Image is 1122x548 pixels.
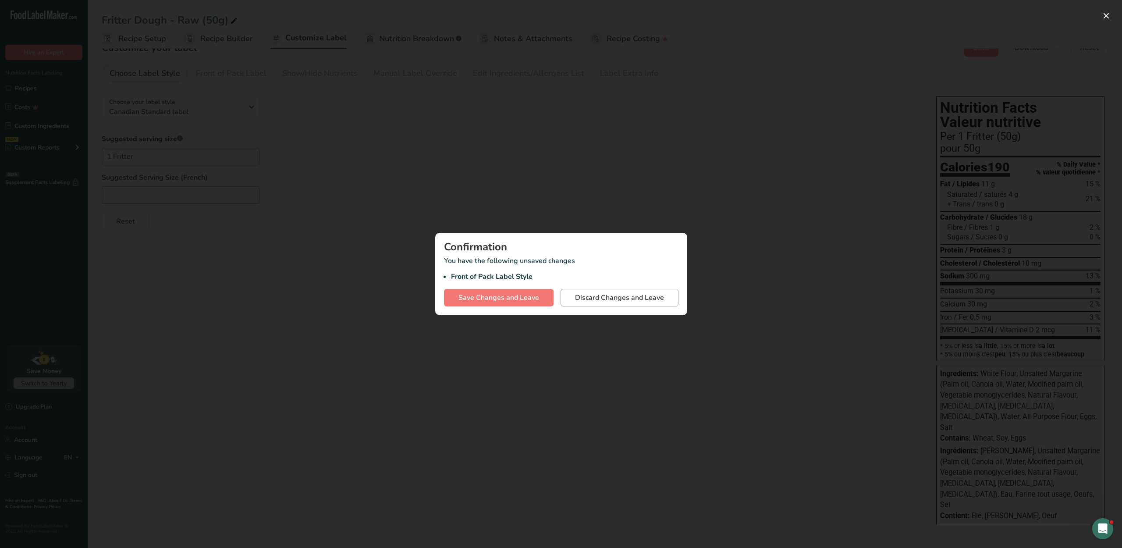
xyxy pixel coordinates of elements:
span: Save Changes and Leave [458,292,539,303]
span: Discard Changes and Leave [575,292,664,303]
p: You have the following unsaved changes [444,256,678,282]
button: Discard Changes and Leave [561,289,678,306]
li: Front of Pack Label Style [451,271,678,282]
iframe: Intercom live chat [1092,518,1113,539]
div: Confirmation [444,242,678,252]
button: Save Changes and Leave [444,289,554,306]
